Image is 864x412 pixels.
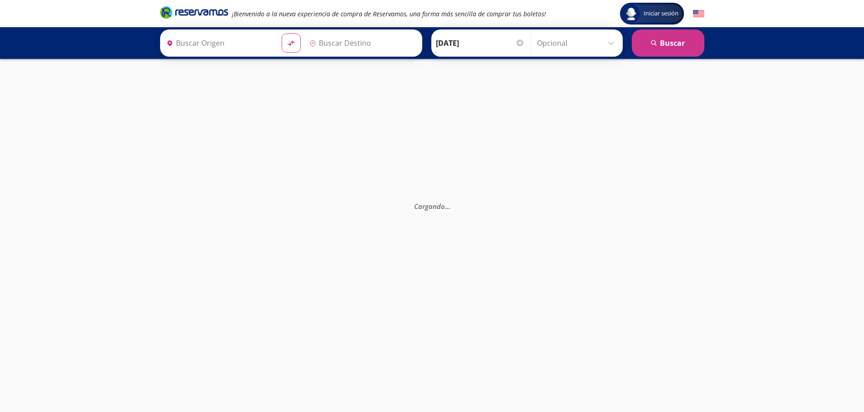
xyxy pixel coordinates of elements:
em: Cargando [414,201,450,210]
span: . [447,201,449,210]
span: Iniciar sesión [640,9,682,18]
i: Brand Logo [160,5,228,19]
a: Brand Logo [160,5,228,22]
em: ¡Bienvenido a la nueva experiencia de compra de Reservamos, una forma más sencilla de comprar tus... [232,10,546,18]
input: Buscar Destino [306,32,417,54]
button: English [693,8,704,19]
span: . [449,201,450,210]
span: . [445,201,447,210]
input: Buscar Origen [163,32,274,54]
input: Elegir Fecha [436,32,525,54]
button: Buscar [632,29,704,57]
input: Opcional [537,32,618,54]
